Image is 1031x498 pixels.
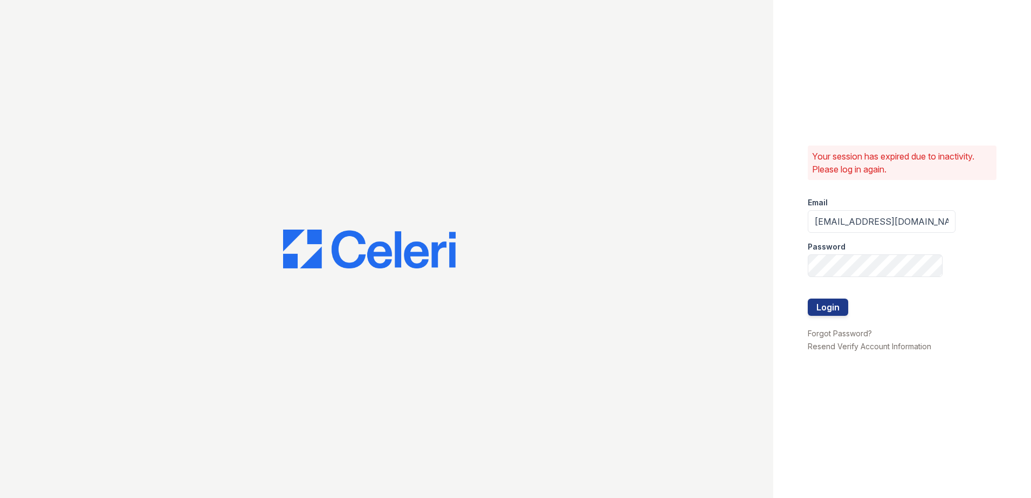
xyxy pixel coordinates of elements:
[808,241,846,252] label: Password
[808,197,828,208] label: Email
[808,299,848,316] button: Login
[808,329,872,338] a: Forgot Password?
[812,150,992,176] p: Your session has expired due to inactivity. Please log in again.
[283,230,456,268] img: CE_Logo_Blue-a8612792a0a2168367f1c8372b55b34899dd931a85d93a1a3d3e32e68fde9ad4.png
[808,342,931,351] a: Resend Verify Account Information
